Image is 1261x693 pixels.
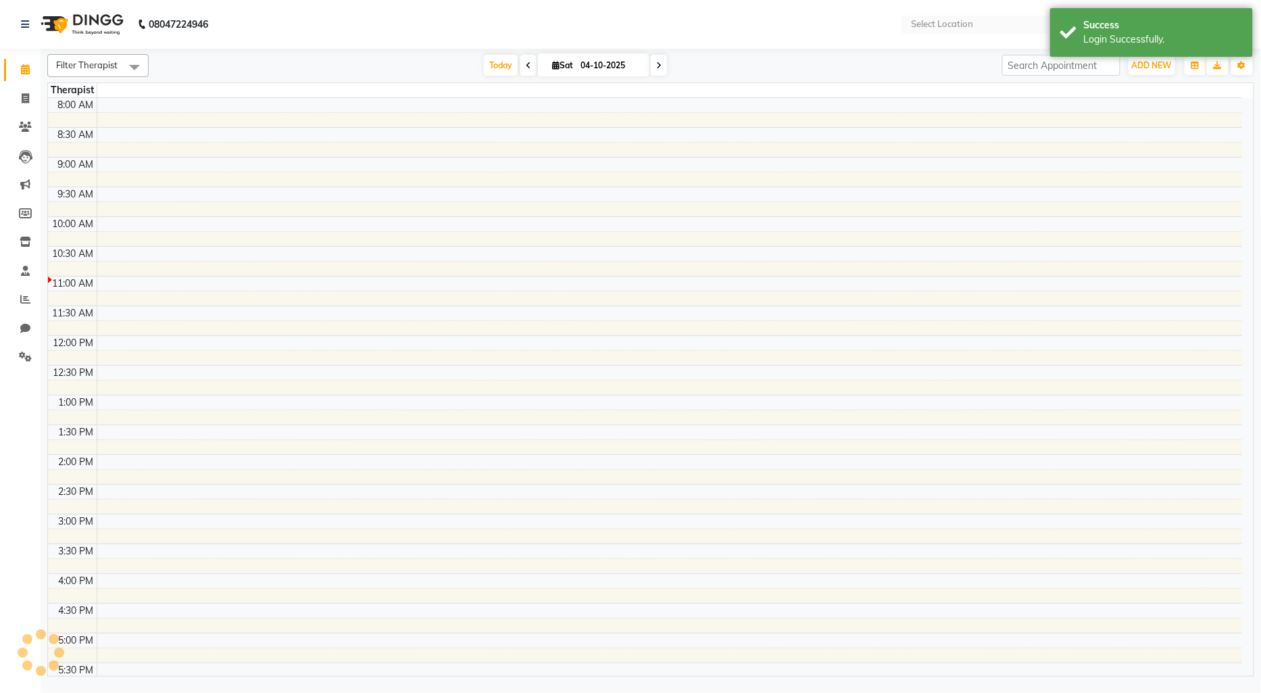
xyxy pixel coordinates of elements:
input: Search Appointment [1002,55,1120,76]
div: 8:30 AM [55,128,97,142]
span: Filter Therapist [56,59,118,70]
span: ADD NEW [1132,60,1172,70]
span: Sat [549,60,576,70]
div: 9:30 AM [55,187,97,201]
div: Success [1084,18,1243,32]
div: Therapist [48,83,97,97]
div: 5:30 PM [56,663,97,677]
div: Select Location [911,18,973,31]
div: 2:00 PM [56,455,97,469]
div: 8:00 AM [55,98,97,112]
div: 5:00 PM [56,634,97,648]
span: Today [484,55,518,76]
div: 3:00 PM [56,515,97,529]
div: 10:30 AM [50,247,97,261]
div: 1:00 PM [56,396,97,410]
div: 12:00 PM [51,336,97,350]
div: 2:30 PM [56,485,97,499]
div: 4:00 PM [56,574,97,588]
div: 1:30 PM [56,425,97,439]
div: 12:30 PM [51,366,97,380]
div: 3:30 PM [56,544,97,558]
b: 08047224946 [149,5,208,43]
div: 4:30 PM [56,604,97,618]
img: logo [34,5,127,43]
div: 11:30 AM [50,306,97,320]
div: 11:00 AM [50,277,97,291]
div: Login Successfully. [1084,32,1243,47]
button: ADD NEW [1129,56,1175,75]
input: 2025-10-04 [576,55,644,76]
div: 10:00 AM [50,217,97,231]
div: 9:00 AM [55,158,97,172]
